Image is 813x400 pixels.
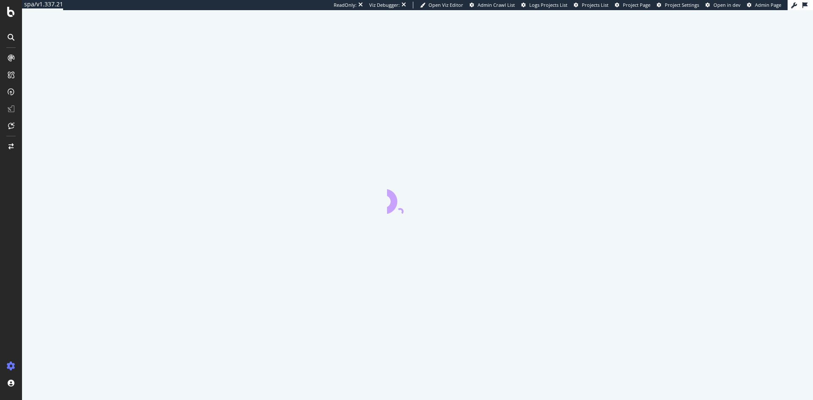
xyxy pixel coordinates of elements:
span: Open Viz Editor [429,2,463,8]
a: Open in dev [705,2,741,8]
div: ReadOnly: [334,2,357,8]
div: animation [387,183,448,214]
a: Projects List [574,2,608,8]
a: Open Viz Editor [420,2,463,8]
span: Open in dev [713,2,741,8]
span: Logs Projects List [529,2,567,8]
span: Project Page [623,2,650,8]
span: Project Settings [665,2,699,8]
div: Viz Debugger: [369,2,400,8]
span: Projects List [582,2,608,8]
a: Logs Projects List [521,2,567,8]
span: Admin Page [755,2,781,8]
a: Admin Crawl List [470,2,515,8]
a: Project Settings [657,2,699,8]
a: Project Page [615,2,650,8]
span: Admin Crawl List [478,2,515,8]
a: Admin Page [747,2,781,8]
